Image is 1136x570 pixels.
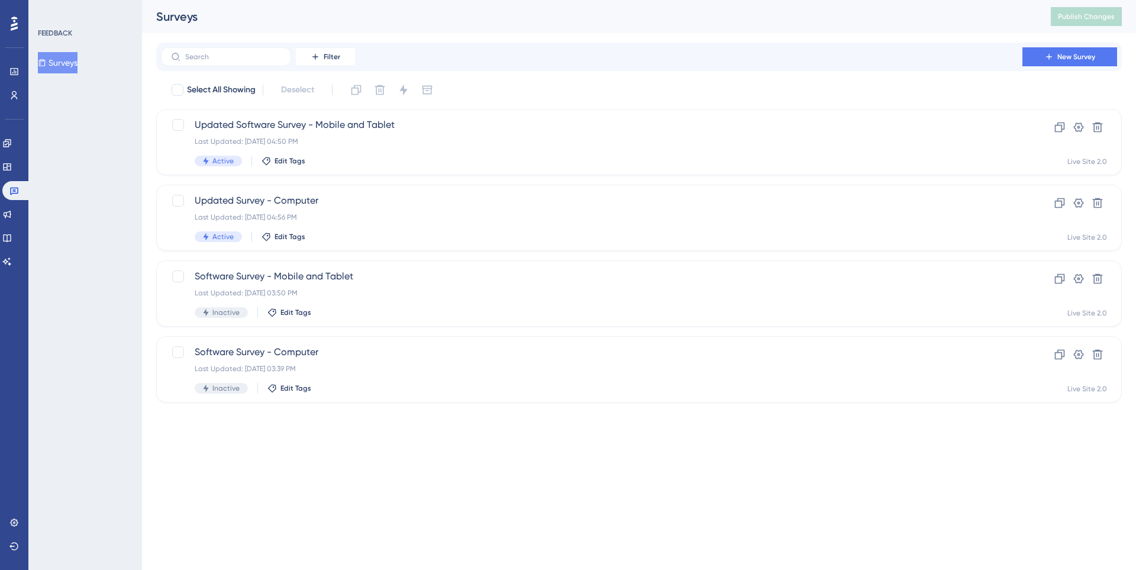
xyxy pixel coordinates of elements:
button: Edit Tags [262,156,305,166]
div: Live Site 2.0 [1067,308,1107,318]
div: Last Updated: [DATE] 03:39 PM [195,364,989,373]
button: Edit Tags [262,232,305,241]
span: Filter [324,52,340,62]
div: Live Site 2.0 [1067,157,1107,166]
span: Active [212,156,234,166]
span: Edit Tags [275,232,305,241]
span: New Survey [1057,52,1095,62]
button: Publish Changes [1051,7,1122,26]
div: Last Updated: [DATE] 04:56 PM [195,212,989,222]
span: Updated Software Survey - Mobile and Tablet [195,118,989,132]
span: Updated Survey - Computer [195,194,989,208]
button: Edit Tags [267,308,311,317]
span: Publish Changes [1058,12,1115,21]
span: Inactive [212,308,240,317]
span: Software Survey - Computer [195,345,989,359]
div: Surveys [156,8,1021,25]
span: Active [212,232,234,241]
button: Surveys [38,52,78,73]
span: Edit Tags [280,384,311,393]
div: FEEDBACK [38,28,72,38]
span: Edit Tags [280,308,311,317]
div: Live Site 2.0 [1067,233,1107,242]
span: Inactive [212,384,240,393]
div: Last Updated: [DATE] 03:50 PM [195,288,989,298]
button: Filter [296,47,355,66]
span: Select All Showing [187,83,256,97]
button: Edit Tags [267,384,311,393]
div: Last Updated: [DATE] 04:50 PM [195,137,989,146]
div: Live Site 2.0 [1067,384,1107,394]
input: Search [185,53,281,61]
button: Deselect [270,79,325,101]
button: New Survey [1022,47,1117,66]
span: Edit Tags [275,156,305,166]
span: Deselect [281,83,314,97]
span: Software Survey - Mobile and Tablet [195,269,989,284]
